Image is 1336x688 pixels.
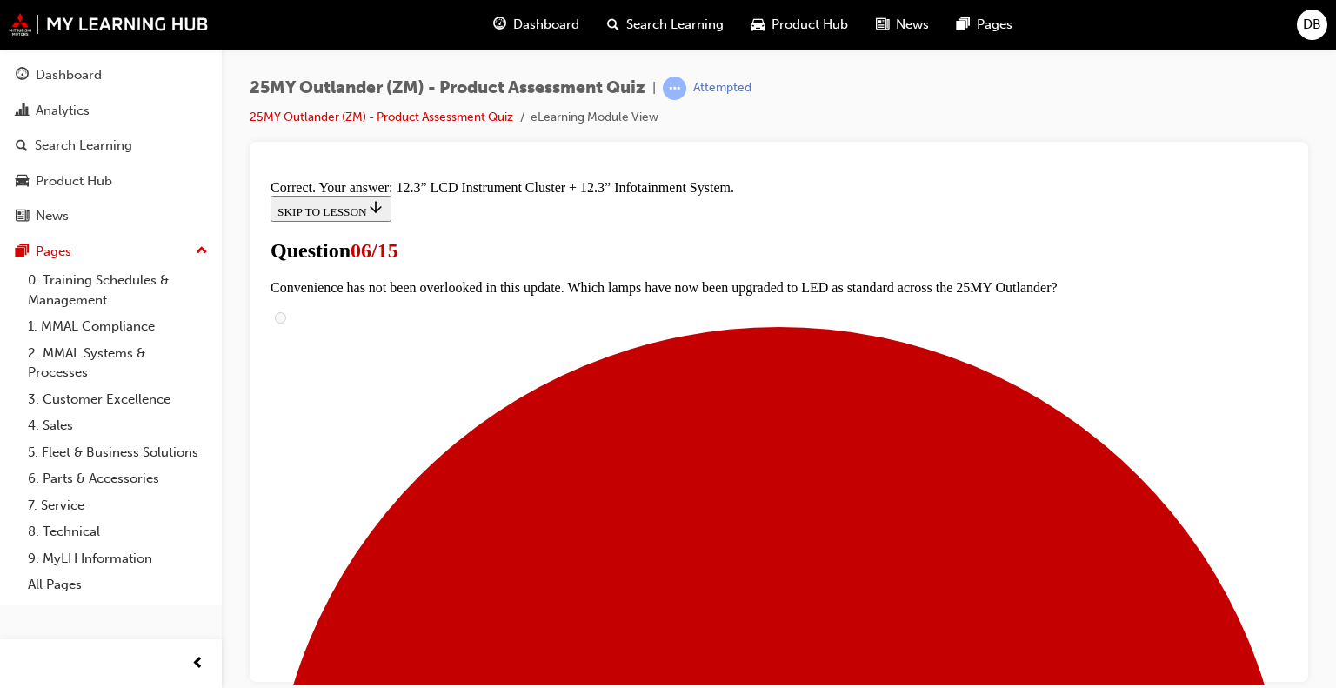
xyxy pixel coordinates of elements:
a: 9. MyLH Information [21,545,215,572]
a: 8. Technical [21,518,215,545]
a: 5. Fleet & Business Solutions [21,439,215,466]
button: Pages [7,236,215,268]
a: 1. MMAL Compliance [21,313,215,340]
li: eLearning Module View [531,108,658,128]
a: 25MY Outlander (ZM) - Product Assessment Quiz [250,110,513,124]
div: Pages [36,242,71,262]
div: News [36,206,69,226]
a: 7. Service [21,492,215,519]
span: Product Hub [772,15,848,35]
span: search-icon [16,138,28,154]
img: mmal [9,13,209,36]
span: pages-icon [16,244,29,260]
span: search-icon [607,14,619,36]
span: up-icon [196,240,208,263]
a: 3. Customer Excellence [21,386,215,413]
a: search-iconSearch Learning [593,7,738,43]
span: guage-icon [16,68,29,83]
button: SKIP TO LESSON [7,23,128,49]
span: SKIP TO LESSON [14,32,121,45]
div: Attempted [693,80,751,97]
span: learningRecordVerb_ATTEMPT-icon [663,77,686,100]
span: car-icon [751,14,765,36]
span: | [652,78,656,98]
span: Search Learning [626,15,724,35]
button: DB [1297,10,1327,40]
span: news-icon [16,209,29,224]
a: News [7,200,215,232]
span: chart-icon [16,104,29,119]
a: 4. Sales [21,412,215,439]
span: car-icon [16,174,29,190]
span: Dashboard [513,15,579,35]
a: car-iconProduct Hub [738,7,862,43]
a: news-iconNews [862,7,943,43]
div: Product Hub [36,171,112,191]
div: Analytics [36,101,90,121]
a: pages-iconPages [943,7,1026,43]
span: Pages [977,15,1012,35]
a: Search Learning [7,130,215,162]
a: guage-iconDashboard [479,7,593,43]
a: Analytics [7,95,215,127]
span: DB [1303,15,1321,35]
a: 2. MMAL Systems & Processes [21,340,215,386]
button: DashboardAnalyticsSearch LearningProduct HubNews [7,56,215,236]
span: News [896,15,929,35]
a: Product Hub [7,165,215,197]
span: pages-icon [957,14,970,36]
div: Search Learning [35,136,132,156]
span: news-icon [876,14,889,36]
a: 6. Parts & Accessories [21,465,215,492]
span: 25MY Outlander (ZM) - Product Assessment Quiz [250,78,645,98]
div: Correct. Your answer: 12.3” LCD Instrument Cluster + 12.3” Infotainment System. [7,7,1024,23]
a: All Pages [21,571,215,598]
span: prev-icon [191,653,204,675]
div: Dashboard [36,65,102,85]
a: Dashboard [7,59,215,91]
a: 0. Training Schedules & Management [21,267,215,313]
span: guage-icon [493,14,506,36]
